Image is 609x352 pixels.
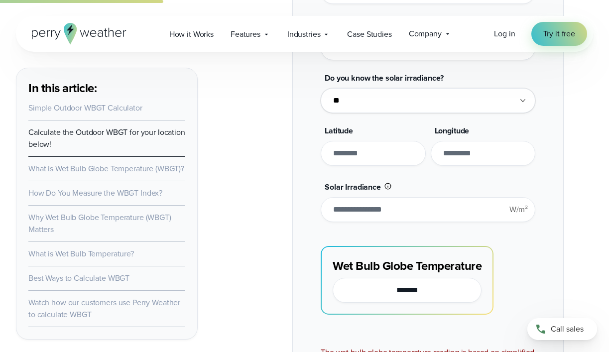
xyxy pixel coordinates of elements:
[347,28,391,40] span: Case Studies
[28,212,171,235] a: Why Wet Bulb Globe Temperature (WBGT) Matters
[325,125,353,136] span: Latitude
[28,187,162,199] a: How Do You Measure the WBGT Index?
[231,28,260,40] span: Features
[543,28,575,40] span: Try it free
[28,163,184,174] a: What is Wet Bulb Globe Temperature (WBGT)?
[161,24,222,44] a: How it Works
[28,272,129,284] a: Best Ways to Calculate WBGT
[28,102,142,114] a: Simple Outdoor WBGT Calculator
[531,22,587,46] a: Try it free
[28,297,180,320] a: Watch how our customers use Perry Weather to calculate WBGT
[28,126,185,150] a: Calculate the Outdoor WBGT for your location below!
[169,28,214,40] span: How it Works
[287,28,321,40] span: Industries
[409,28,442,40] span: Company
[339,24,400,44] a: Case Studies
[494,28,515,40] a: Log in
[325,72,443,84] span: Do you know the solar irradiance?
[551,323,584,335] span: Call sales
[527,318,597,340] a: Call sales
[494,28,515,39] span: Log in
[435,125,470,136] span: Longitude
[28,80,185,96] h3: In this article:
[28,248,134,259] a: What is Wet Bulb Temperature?
[325,181,381,193] span: Solar Irradiance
